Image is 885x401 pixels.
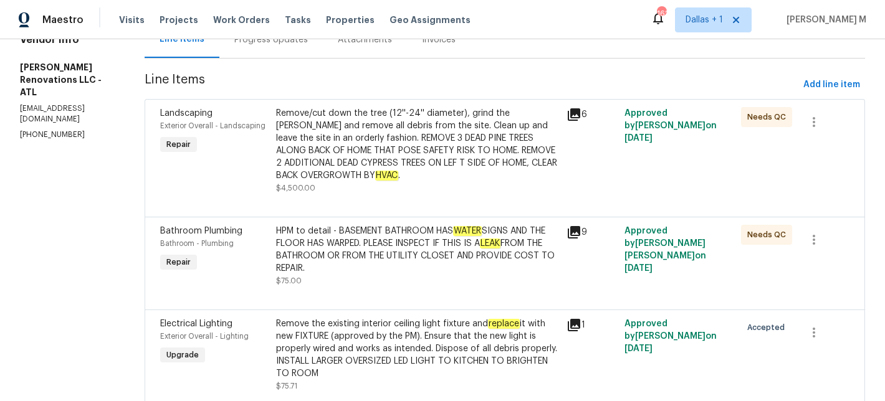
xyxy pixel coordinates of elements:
h5: [PERSON_NAME] Renovations LLC - ATL [20,61,115,98]
span: Add line item [803,77,860,93]
span: [DATE] [624,344,653,353]
span: [DATE] [624,264,653,273]
em: LEAK [480,238,500,248]
span: Accepted [747,321,790,334]
span: Visits [119,14,145,26]
span: Approved by [PERSON_NAME] [PERSON_NAME] on [624,227,706,273]
span: Upgrade [161,349,204,361]
h4: Vendor Info [20,34,115,46]
span: Repair [161,138,196,151]
span: Approved by [PERSON_NAME] on [624,319,717,353]
div: HPM to detail - BASEMENT BATHROOM HAS SIGNS AND THE FLOOR HAS WARPED. PLEASE INSPECT IF THIS IS A... [276,225,559,275]
span: Approved by [PERSON_NAME] on [624,109,717,143]
em: HVAC [375,171,398,181]
p: [PHONE_NUMBER] [20,130,115,140]
span: $4,500.00 [276,184,315,192]
span: Needs QC [747,229,791,241]
span: Bathroom - Plumbing [160,240,234,247]
div: Remove the existing interior ceiling light fixture and it with new FIXTURE (approved by the PM). ... [276,318,559,380]
span: Geo Assignments [390,14,471,26]
em: WATER [453,226,482,236]
span: Needs QC [747,111,791,123]
span: Landscaping [160,109,213,118]
span: Repair [161,256,196,268]
span: $75.71 [276,382,297,390]
span: Line Items [145,73,798,97]
div: 162 [657,7,666,20]
span: Bathroom Plumbing [160,227,242,235]
div: 6 [567,107,617,122]
span: Properties [326,14,375,26]
div: 9 [567,225,617,240]
span: Electrical Lighting [160,319,232,328]
span: Exterior Overall - Lighting [160,333,249,340]
div: Invoices [422,34,456,46]
span: Projects [160,14,198,26]
div: Progress Updates [234,34,308,46]
span: [PERSON_NAME] M [782,14,866,26]
div: 1 [567,318,617,333]
span: Maestro [42,14,84,26]
em: replace [488,319,520,329]
button: Add line item [798,73,865,97]
p: [EMAIL_ADDRESS][DOMAIN_NAME] [20,103,115,125]
div: Line Items [160,33,204,45]
span: Exterior Overall - Landscaping [160,122,265,130]
span: $75.00 [276,277,302,285]
div: Remove/cut down the tree (12''-24'' diameter), grind the [PERSON_NAME] and remove all debris from... [276,107,559,182]
div: Attachments [338,34,392,46]
span: Tasks [285,16,311,24]
span: [DATE] [624,134,653,143]
span: Work Orders [213,14,270,26]
span: Dallas + 1 [686,14,723,26]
